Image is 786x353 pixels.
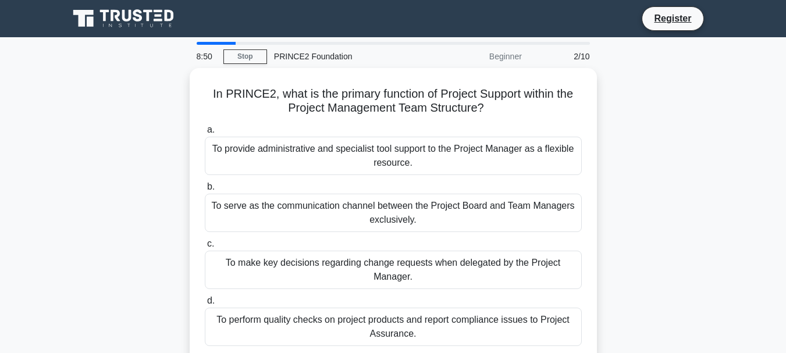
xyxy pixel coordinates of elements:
[190,45,223,68] div: 8:50
[205,251,582,289] div: To make key decisions regarding change requests when delegated by the Project Manager.
[205,194,582,232] div: To serve as the communication channel between the Project Board and Team Managers exclusively.
[647,11,698,26] a: Register
[207,238,214,248] span: c.
[267,45,427,68] div: PRINCE2 Foundation
[207,124,215,134] span: a.
[204,87,583,116] h5: In PRINCE2, what is the primary function of Project Support within the Project Management Team St...
[207,295,215,305] span: d.
[529,45,597,68] div: 2/10
[205,308,582,346] div: To perform quality checks on project products and report compliance issues to Project Assurance.
[205,137,582,175] div: To provide administrative and specialist tool support to the Project Manager as a flexible resource.
[223,49,267,64] a: Stop
[207,181,215,191] span: b.
[427,45,529,68] div: Beginner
